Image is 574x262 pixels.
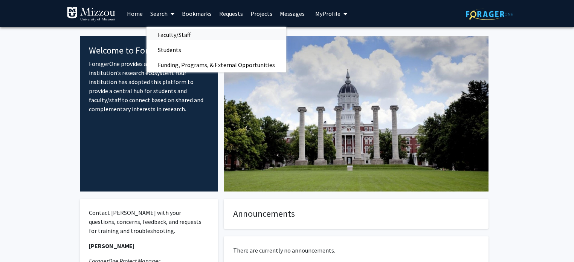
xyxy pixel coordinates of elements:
[178,0,215,27] a: Bookmarks
[67,7,116,22] img: University of Missouri Logo
[147,42,192,57] span: Students
[466,8,513,20] img: ForagerOne Logo
[147,27,202,42] span: Faculty/Staff
[233,246,479,255] p: There are currently no announcements.
[224,36,489,192] img: Cover Image
[247,0,276,27] a: Projects
[6,228,32,256] iframe: Chat
[276,0,308,27] a: Messages
[89,45,209,56] h4: Welcome to ForagerOne
[89,242,134,250] strong: [PERSON_NAME]
[147,59,286,70] a: Funding, Programs, & External Opportunities
[89,208,209,235] p: Contact [PERSON_NAME] with your questions, concerns, feedback, and requests for training and trou...
[215,0,247,27] a: Requests
[147,29,286,40] a: Faculty/Staff
[147,44,286,55] a: Students
[89,59,209,113] p: ForagerOne provides an entry point into our institution’s research ecosystem. Your institution ha...
[147,57,286,72] span: Funding, Programs, & External Opportunities
[315,10,340,17] span: My Profile
[147,0,178,27] a: Search
[123,0,147,27] a: Home
[233,208,479,219] h4: Announcements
